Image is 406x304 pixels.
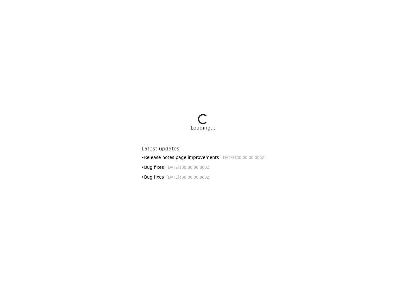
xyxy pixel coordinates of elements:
[167,165,210,170] small: [DATE]T00:00:00.000Z
[141,154,265,161] div: • Release notes page improvements
[141,174,265,180] div: • Bug fixes
[141,164,265,171] div: • Bug fixes
[167,175,210,180] small: [DATE]T00:00:00.000Z
[221,155,265,160] small: [DATE]T00:00:00.000Z
[141,146,265,152] h6: Latest updates
[191,124,215,132] div: Loading...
